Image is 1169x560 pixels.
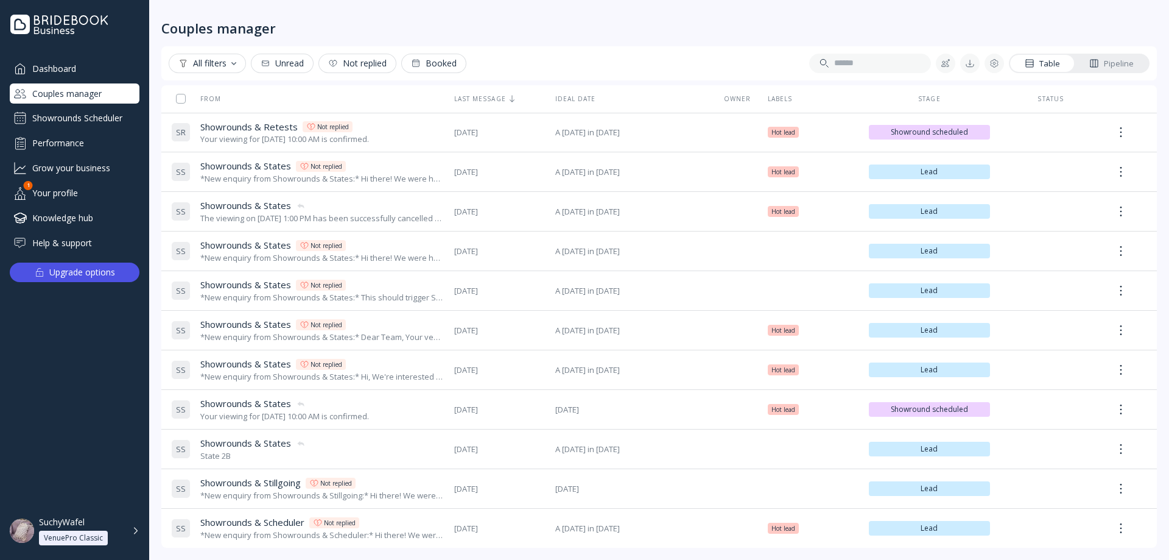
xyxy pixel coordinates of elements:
span: Showrounds & States [200,160,291,172]
div: *New enquiry from Showrounds & States:* Hi, We're interested in your venue! Can you let us know w... [200,371,444,383]
span: A [DATE] in [DATE] [555,127,707,138]
div: Your viewing for [DATE] 10:00 AM is confirmed. [200,133,369,145]
div: 1 [24,181,33,190]
a: Grow your business [10,158,139,178]
span: Hot lead [771,167,795,177]
span: Showround scheduled [874,127,986,137]
span: Showrounds & Stillgoing [200,477,301,489]
div: Unread [261,58,304,68]
div: Status [1000,94,1101,103]
button: All filters [169,54,246,73]
span: Showrounds & States [200,358,291,370]
div: Not replied [317,122,349,132]
span: Showrounds & Retests [200,121,298,133]
div: State 2B [200,450,306,462]
div: Your profile [10,183,139,203]
span: Lead [874,484,986,494]
div: Not replied [320,478,352,488]
div: S S [171,479,191,498]
div: S S [171,400,191,419]
div: S S [171,281,191,300]
iframe: Chat Widget [1108,502,1169,560]
span: [DATE] [454,325,546,336]
div: Table [1025,58,1060,69]
span: [DATE] [454,166,546,178]
div: S S [171,202,191,221]
span: Lead [874,365,986,375]
a: Knowledge hub [10,208,139,228]
span: Lead [874,325,986,335]
div: S S [171,162,191,182]
div: S S [171,439,191,459]
span: Showround scheduled [874,405,986,414]
span: Showrounds & States [200,199,291,212]
div: Not replied [311,360,342,369]
span: Lead [874,246,986,256]
div: *New enquiry from Showrounds & States:* This should trigger State 2B. Request more availability +... [200,292,444,303]
div: The viewing on [DATE] 1:00 PM has been successfully cancelled by SuchyWafel. [200,213,444,224]
span: A [DATE] in [DATE] [555,206,707,218]
a: Showrounds Scheduler [10,108,139,128]
span: [DATE] [454,404,546,416]
div: Booked [411,58,457,68]
div: Your viewing for [DATE] 10:00 AM is confirmed. [200,411,369,422]
span: [DATE] [454,285,546,297]
div: Not replied [311,280,342,290]
div: Owner [717,94,758,103]
div: Couples manager [161,19,276,37]
div: *New enquiry from Showrounds & States:* Hi there! We were hoping to use the Bridebook calendar to... [200,173,444,185]
a: Couples manager [10,83,139,104]
span: [DATE] [454,206,546,218]
span: [DATE] [454,364,546,376]
button: Not replied [318,54,396,73]
span: [DATE] [454,127,546,138]
div: *New enquiry from Showrounds & States:* Hi there! We were hoping to use the Bridebook calendar to... [200,252,444,264]
span: Showrounds & States [200,318,291,331]
span: [DATE] [555,404,707,416]
button: Unread [251,54,314,73]
span: [DATE] [454,483,546,495]
span: A [DATE] in [DATE] [555,444,707,455]
div: All filters [178,58,236,68]
div: Upgrade options [49,264,115,281]
span: Hot lead [771,207,795,216]
span: Hot lead [771,523,795,533]
span: Showrounds & Scheduler [200,516,304,529]
div: Dashboard [10,58,139,79]
span: A [DATE] in [DATE] [555,523,707,534]
span: Showrounds & States [200,278,291,291]
span: Lead [874,444,986,454]
a: Your profile1 [10,183,139,203]
div: SuchyWafel [39,517,85,528]
span: Showrounds & States [200,239,291,252]
div: Labels [768,94,859,103]
div: VenuePro Classic [44,533,103,543]
span: [DATE] [454,246,546,257]
a: Help & support [10,233,139,253]
div: Not replied [324,518,356,528]
span: Showrounds & States [200,397,291,410]
div: Not replied [311,241,342,250]
div: S S [171,360,191,380]
span: Lead [874,523,986,533]
div: S S [171,519,191,538]
span: A [DATE] in [DATE] [555,364,707,376]
div: Not replied [328,58,387,68]
span: Hot lead [771,325,795,335]
span: A [DATE] in [DATE] [555,166,707,178]
div: Pipeline [1089,58,1134,69]
button: Booked [401,54,466,73]
div: S R [171,122,191,142]
span: A [DATE] in [DATE] [555,246,707,257]
div: Not replied [311,161,342,171]
span: Hot lead [771,405,795,414]
div: Last message [454,94,546,103]
div: Stage [869,94,991,103]
span: Lead [874,167,986,177]
span: Hot lead [771,127,795,137]
div: Not replied [311,320,342,330]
